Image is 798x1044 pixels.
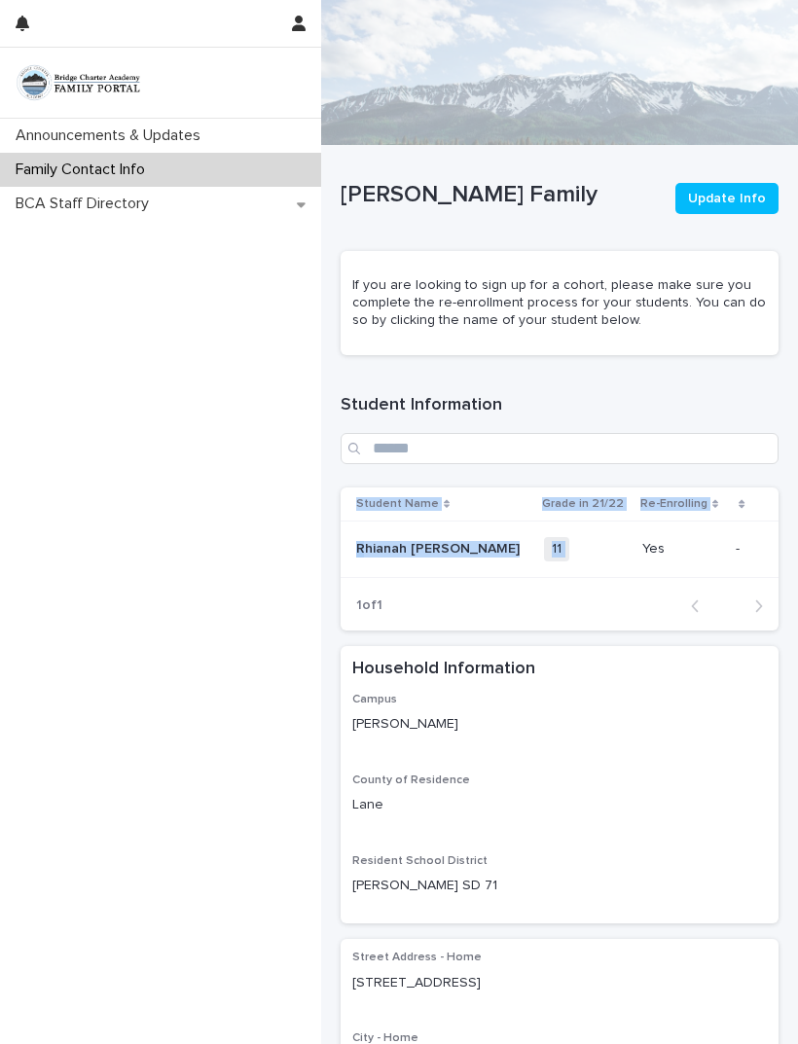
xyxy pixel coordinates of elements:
button: Update Info [675,183,779,214]
span: County of Residence [352,774,470,786]
p: If you are looking to sign up for a cohort, please make sure you complete the re-enrollment proce... [352,276,767,330]
span: Update Info [688,189,766,208]
span: City - Home [352,1032,418,1044]
tr: Rhianah [PERSON_NAME]Rhianah [PERSON_NAME] 11Yes-- [341,521,779,577]
span: Street Address - Home [352,952,482,963]
span: Campus [352,694,397,705]
h1: Student Information [341,394,779,417]
span: Resident School District [352,855,488,867]
h2: Household Information [352,658,535,681]
button: Next [727,597,779,615]
p: - [736,537,744,558]
button: Back [675,597,727,615]
p: Grade in 21/22 [542,493,624,515]
p: Family Contact Info [8,161,161,179]
p: [STREET_ADDRESS] [352,973,767,993]
input: Search [341,433,779,464]
p: Re-Enrolling [640,493,707,515]
span: 11 [544,537,569,561]
p: Announcements & Updates [8,126,216,145]
p: [PERSON_NAME] [352,714,767,735]
img: pULxD3npSYueRIHUhxUT [16,63,143,102]
p: [PERSON_NAME] SD 71 [352,876,767,896]
p: Rhianah [PERSON_NAME] [356,537,524,558]
p: Yes [642,541,721,558]
p: Student Name [356,493,439,515]
p: Lane [352,795,767,815]
p: [PERSON_NAME] Family [341,181,660,209]
p: BCA Staff Directory [8,195,164,213]
p: 1 of 1 [341,582,398,630]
